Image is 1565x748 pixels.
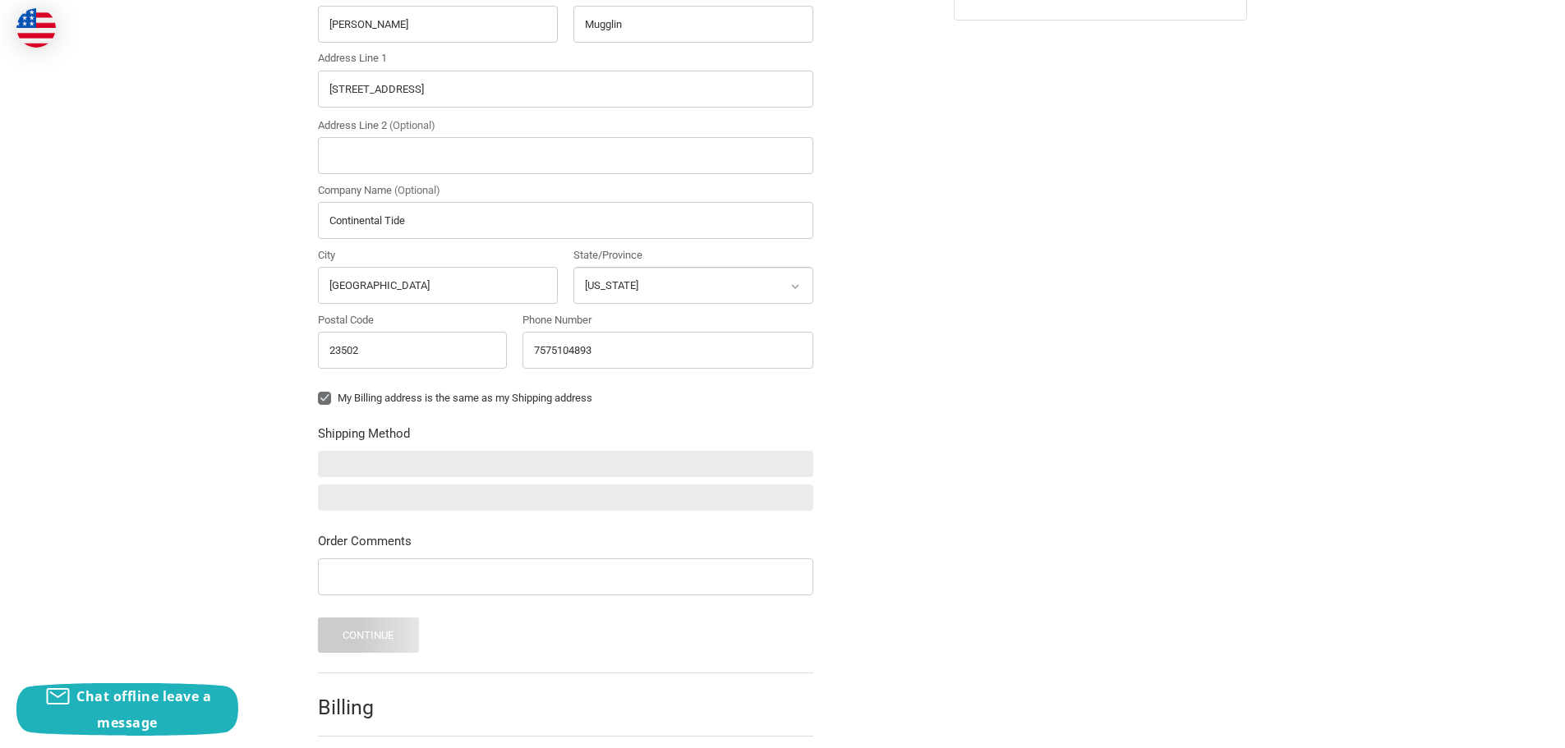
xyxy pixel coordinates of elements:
[318,392,813,405] label: My Billing address is the same as my Shipping address
[394,184,440,196] small: (Optional)
[318,50,813,67] label: Address Line 1
[16,8,56,48] img: duty and tax information for United States
[318,424,410,451] legend: Shipping Method
[318,695,414,720] h2: Billing
[318,312,507,328] label: Postal Code
[76,687,211,732] span: Chat offline leave a message
[318,532,412,558] legend: Order Comments
[522,312,813,328] label: Phone Number
[318,247,558,264] label: City
[318,117,813,134] label: Address Line 2
[318,182,813,199] label: Company Name
[573,247,813,264] label: State/Province
[389,119,435,131] small: (Optional)
[318,617,419,653] button: Continue
[16,683,238,736] button: Chat offline leave a message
